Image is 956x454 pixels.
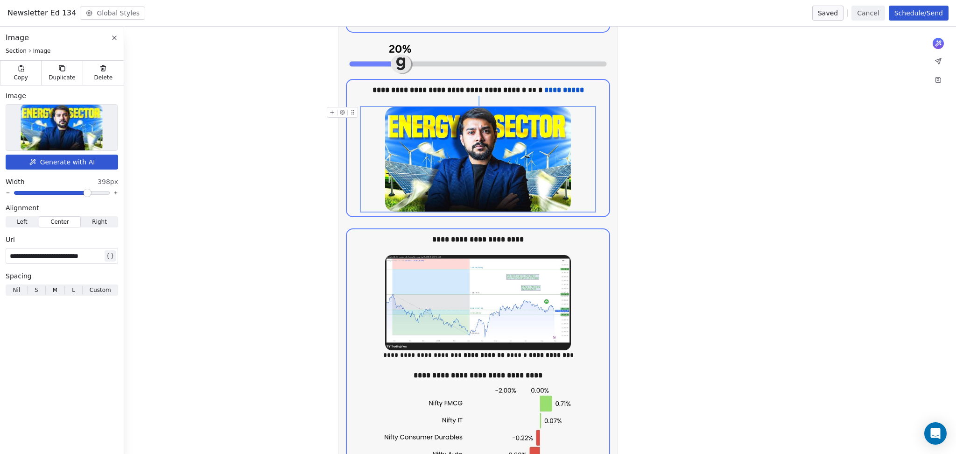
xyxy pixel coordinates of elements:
[6,32,29,43] span: Image
[49,74,75,81] span: Duplicate
[13,286,20,294] span: Nil
[889,6,949,21] button: Schedule/Send
[6,47,27,55] span: Section
[92,218,107,226] span: Right
[35,286,38,294] span: S
[98,177,118,186] span: 398px
[17,218,28,226] span: Left
[6,91,26,100] span: Image
[7,7,76,19] span: Newsletter Ed 134
[6,155,118,170] button: Generate with AI
[90,286,111,294] span: Custom
[21,105,103,150] img: Selected image
[6,235,15,244] span: Url
[80,7,145,20] button: Global Styles
[812,6,844,21] button: Saved
[14,74,28,81] span: Copy
[6,203,39,213] span: Alignment
[33,47,51,55] span: Image
[72,286,75,294] span: L
[6,271,32,281] span: Spacing
[94,74,113,81] span: Delete
[6,177,25,186] span: Width
[53,286,57,294] span: M
[851,6,885,21] button: Cancel
[924,422,947,445] div: Open Intercom Messenger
